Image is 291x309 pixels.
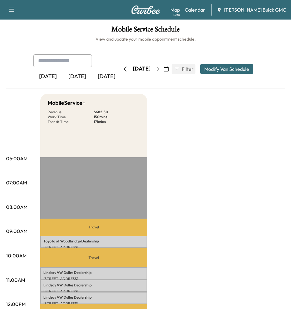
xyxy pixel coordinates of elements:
[43,301,144,306] p: [STREET_ADDRESS]
[48,99,85,107] h5: MobileService+
[6,155,27,162] p: 06:00AM
[43,239,144,244] p: Toyota of Woodbridge Dealership
[6,300,26,308] p: 12:00PM
[6,227,27,235] p: 09:00AM
[43,283,144,288] p: Lindsay VW Dulles Dealership
[63,70,92,84] div: [DATE]
[6,26,285,36] h1: Mobile Service Schedule
[172,64,195,74] button: Filter
[94,119,140,124] p: 171 mins
[133,65,151,73] div: [DATE]
[224,6,286,13] span: [PERSON_NAME] Buick GMC
[48,115,94,119] p: Work Time
[6,203,27,211] p: 08:00AM
[43,270,144,275] p: Lindsay VW Dulles Dealership
[43,289,144,294] p: [STREET_ADDRESS]
[43,276,144,281] p: [STREET_ADDRESS]
[43,245,144,250] p: [STREET_ADDRESS]
[182,65,193,73] span: Filter
[94,115,140,119] p: 150 mins
[200,64,253,74] button: Modify Van Schedule
[48,110,94,115] p: Revenue
[185,6,205,13] a: Calendar
[92,70,121,84] div: [DATE]
[6,179,27,186] p: 07:00AM
[33,70,63,84] div: [DATE]
[173,13,180,17] div: Beta
[6,252,27,259] p: 10:00AM
[131,5,160,14] img: Curbee Logo
[6,36,285,42] h6: View and update your mobile appointment schedule.
[40,248,147,267] p: Travel
[48,119,94,124] p: Transit Time
[170,6,180,13] a: MapBeta
[40,219,147,235] p: Travel
[6,276,25,284] p: 11:00AM
[43,295,144,300] p: Lindsay VW Dulles Dealership
[94,110,140,115] p: $ 682.50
